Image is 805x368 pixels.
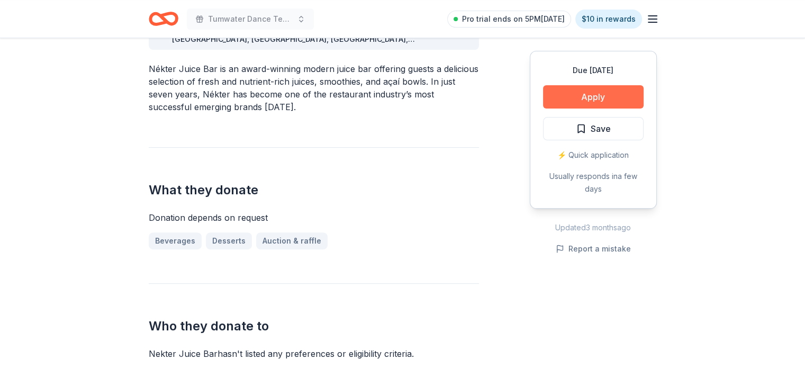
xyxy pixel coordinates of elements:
[575,10,642,29] a: $10 in rewards
[543,149,644,161] div: ⚡️ Quick application
[149,62,479,113] div: Nékter Juice Bar is an award-winning modern juice bar offering guests a delicious selection of fr...
[543,64,644,77] div: Due [DATE]
[206,232,252,249] a: Desserts
[149,182,479,199] h2: What they donate
[149,211,479,224] div: Donation depends on request
[149,318,479,335] h2: Who they donate to
[149,6,178,31] a: Home
[208,13,293,25] span: Tumwater Dance Team's 10th Annual Gala
[543,117,644,140] button: Save
[149,347,479,360] div: Nekter Juice Bar hasn ' t listed any preferences or eligibility criteria.
[256,232,328,249] a: Auction & raffle
[530,221,657,234] div: Updated 3 months ago
[543,85,644,109] button: Apply
[591,122,611,136] span: Save
[462,13,565,25] span: Pro trial ends on 5PM[DATE]
[187,8,314,30] button: Tumwater Dance Team's 10th Annual Gala
[149,232,202,249] a: Beverages
[556,243,631,255] button: Report a mistake
[543,170,644,195] div: Usually responds in a few days
[447,11,571,28] a: Pro trial ends on 5PM[DATE]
